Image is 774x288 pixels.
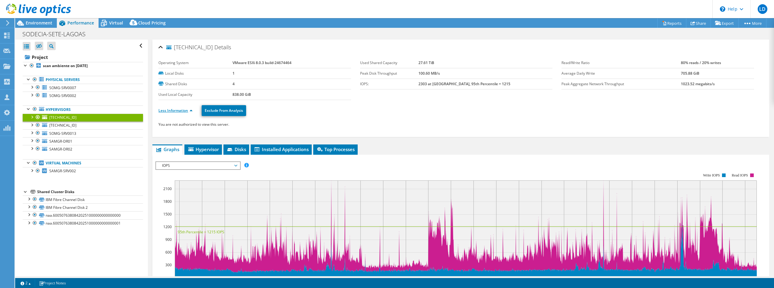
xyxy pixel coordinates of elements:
span: SOMG-SRV0007 [49,85,76,90]
label: Average Daily Write [561,70,681,76]
text: 900 [165,237,172,242]
label: Peak Disk Throughput [360,70,419,76]
a: SOMG-SRV0002 [23,92,143,99]
a: IBM Fibre Channel Disk [23,196,143,203]
span: LD [758,4,767,14]
div: Shared Cluster Disks [37,188,143,196]
label: Used Shared Capacity [360,60,419,66]
a: [TECHNICAL_ID] [23,114,143,121]
a: Project Notes [35,279,70,287]
label: Local Disks [158,70,233,76]
a: Project [23,52,143,62]
b: 4 [233,81,235,86]
text: 0 [170,275,172,280]
text: 300 [165,262,172,267]
span: SOMG-SRV0013 [49,131,76,136]
text: 1200 [163,224,172,229]
label: Used Local Capacity [158,92,233,98]
a: Hypervisors [23,105,143,113]
b: 838.00 GiB [233,92,251,97]
span: SAMGR-DR01 [49,139,72,144]
span: SAMGR-DR02 [49,147,72,152]
span: SOMG-SRV0002 [49,93,76,98]
span: Top Processes [316,146,355,152]
b: 2303 at [GEOGRAPHIC_DATA], 95th Percentile = 1215 [418,81,510,86]
h1: SODECIA-SETE-LAGOAS [20,31,95,37]
a: Less Information [158,108,193,113]
text: Write IOPS [703,173,720,177]
a: IBM Fibre Channel Disk 2 [23,203,143,211]
text: 600 [165,250,172,255]
span: SAMGR-SRV002 [49,168,76,173]
a: SAMGR-DR01 [23,137,143,145]
a: Share [686,18,711,28]
a: naa.60050763808420251000000000000001 [23,219,143,227]
span: Performance [67,20,94,26]
span: Details [214,44,231,51]
b: scan ambiente on [DATE] [43,63,88,68]
span: Virtual [109,20,123,26]
a: SAMGR-DR02 [23,145,143,153]
span: [TECHNICAL_ID] [166,44,213,50]
text: 1800 [163,199,172,204]
a: [TECHNICAL_ID] [23,121,143,129]
label: Operating System [158,60,233,66]
b: 27.61 TiB [418,60,434,65]
text: 95th Percentile = 1215 IOPS [178,229,224,235]
a: More [738,18,766,28]
a: Virtual Machines [23,159,143,167]
span: Hypervisor [187,146,219,152]
span: [TECHNICAL_ID] [49,123,76,128]
text: Read IOPS [732,173,748,177]
a: Reports [657,18,686,28]
text: 1500 [163,212,172,217]
b: 1 [233,71,235,76]
a: SOMG-SRV0007 [23,84,143,92]
b: 80% reads / 20% writes [681,60,721,65]
a: Physical Servers [23,76,143,84]
b: VMware ESXi 8.0.3 build-24674464 [233,60,291,65]
span: Installed Applications [254,146,309,152]
a: SAMGR-SRV002 [23,167,143,175]
b: 705.88 GiB [681,71,699,76]
span: Graphs [155,146,179,152]
a: naa.60050763808420251000000000000000 [23,211,143,219]
label: IOPS: [360,81,419,87]
b: 1023.52 megabits/s [681,81,715,86]
label: Peak Aggregate Network Throughput [561,81,681,87]
span: Environment [26,20,52,26]
span: [TECHNICAL_ID] [49,115,76,120]
span: You are not authorized to view this server. [158,122,229,127]
span: IOPS [159,162,237,169]
b: 100.60 MB/s [418,71,440,76]
label: Shared Disks [158,81,233,87]
text: 2100 [163,186,172,191]
a: 2 [16,279,35,287]
span: Cloud Pricing [138,20,166,26]
svg: \n [720,6,725,12]
a: Export [711,18,739,28]
label: Read/Write Ratio [561,60,681,66]
a: Exclude From Analysis [202,105,246,116]
a: scan ambiente on [DATE] [23,62,143,70]
a: SOMG-SRV0013 [23,129,143,137]
span: Disks [226,146,246,152]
